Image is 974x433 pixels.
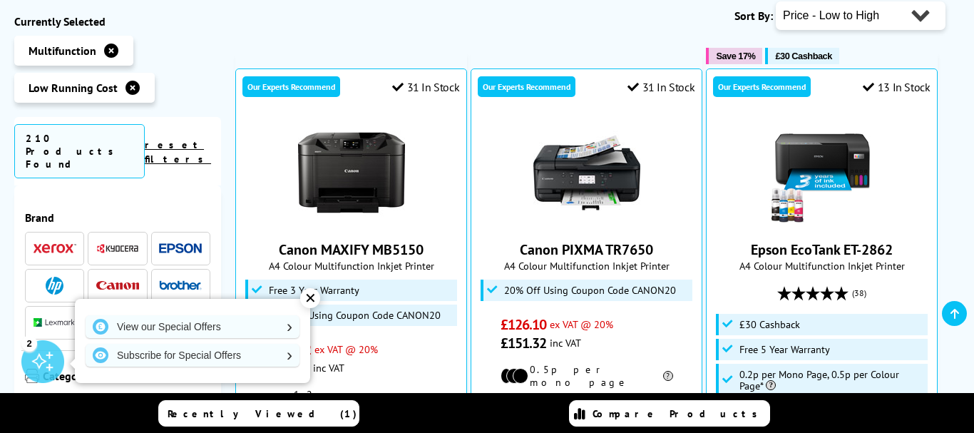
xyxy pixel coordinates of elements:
a: Epson [159,240,202,258]
div: Our Experts Recommend [478,76,575,97]
div: 2 [21,335,37,351]
a: Brother [159,277,202,295]
span: Sort By: [734,9,773,23]
div: Our Experts Recommend [713,76,811,97]
div: 31 In Stock [392,80,459,94]
div: Currently Selected [14,14,221,29]
img: Canon PIXMA TR7650 [533,119,640,226]
a: Canon PIXMA TR7650 [520,240,653,259]
span: ex VAT @ 20% [314,342,378,356]
img: Brother [159,280,202,290]
a: Recently Viewed (1) [158,400,359,427]
img: Epson [159,243,202,254]
a: Canon [96,277,139,295]
li: 1.2p per mono page [265,388,437,414]
a: Epson EcoTank ET-2862 [751,240,893,259]
li: 0.5p per mono page [501,363,673,389]
a: Subscribe for Special Offers [86,344,299,367]
span: 210 Products Found [14,124,145,178]
a: Lexmark [34,314,76,332]
a: reset filters [145,138,211,165]
span: £30 Cashback [739,319,800,330]
span: A4 Colour Multifunction Inkjet Printer [243,259,459,272]
span: inc VAT [550,336,581,350]
span: £126.10 [501,315,547,334]
a: Compare Products [569,400,770,427]
span: A4 Colour Multifunction Inkjet Printer [478,259,694,272]
button: £30 Cashback [765,48,839,64]
div: ✕ [300,288,320,308]
img: Kyocera [96,243,139,254]
img: Lexmark [34,319,76,327]
a: Xerox [34,240,76,258]
img: Epson EcoTank ET-2862 [769,119,876,226]
img: Canon [96,281,139,290]
span: £30 Cashback [775,51,831,61]
span: Save 17% [716,51,755,61]
span: Free 5 Year Warranty [739,344,830,355]
span: ex VAT @ 20% [550,317,613,331]
img: HP [46,277,63,295]
li: 8.8p per colour page [501,392,673,418]
span: Multifunction [29,44,96,58]
span: inc VAT [313,361,344,375]
a: Epson EcoTank ET-2862 [769,215,876,229]
div: 13 In Stock [863,80,930,94]
span: Brand [25,210,210,225]
img: Xerox [34,244,76,254]
span: 20% Off Using Coupon Code CANON20 [504,285,676,296]
span: Low Running Cost [29,81,118,95]
a: Kyocera [96,240,139,258]
span: Compare Products [593,407,765,420]
div: 31 In Stock [627,80,694,94]
span: 20% Off Using Coupon Code CANON20 [269,310,441,321]
span: Recently Viewed (1) [168,407,357,420]
a: Canon MAXIFY MB5150 [279,240,424,259]
div: Our Experts Recommend [242,76,340,97]
span: A4 Colour Multifunction Inkjet Printer [714,259,930,272]
button: Save 17% [706,48,762,64]
span: Free 3 Year Warranty [269,285,359,296]
a: View our Special Offers [86,315,299,338]
a: HP [34,277,76,295]
span: (38) [852,280,866,307]
span: 0.2p per Mono Page, 0.5p per Colour Page* [739,369,924,392]
a: Canon PIXMA TR7650 [533,215,640,229]
a: Canon MAXIFY MB5150 [298,215,405,229]
span: £151.32 [501,334,547,352]
img: Canon MAXIFY MB5150 [298,119,405,226]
